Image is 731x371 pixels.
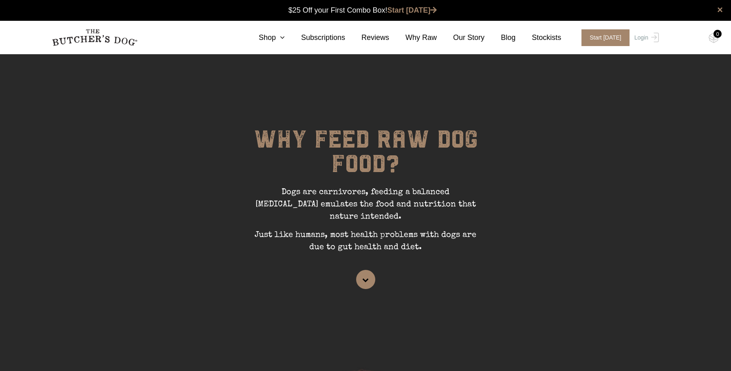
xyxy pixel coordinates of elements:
p: Just like humans, most health problems with dogs are due to gut health and diet. [243,229,488,260]
img: TBD_Cart-Empty.png [709,33,719,43]
a: Shop [242,32,285,43]
span: Start [DATE] [581,29,630,46]
a: Why Raw [389,32,437,43]
a: Our Story [437,32,484,43]
a: Start [DATE] [573,29,632,46]
a: Reviews [345,32,389,43]
h1: WHY FEED RAW DOG FOOD? [243,127,488,186]
a: Blog [484,32,515,43]
p: Dogs are carnivores, feeding a balanced [MEDICAL_DATA] emulates the food and nutrition that natur... [243,186,488,229]
div: 0 [713,30,722,38]
a: close [717,5,723,15]
a: Stockists [515,32,561,43]
a: Login [632,29,659,46]
a: Start [DATE] [388,6,437,14]
a: Subscriptions [285,32,345,43]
